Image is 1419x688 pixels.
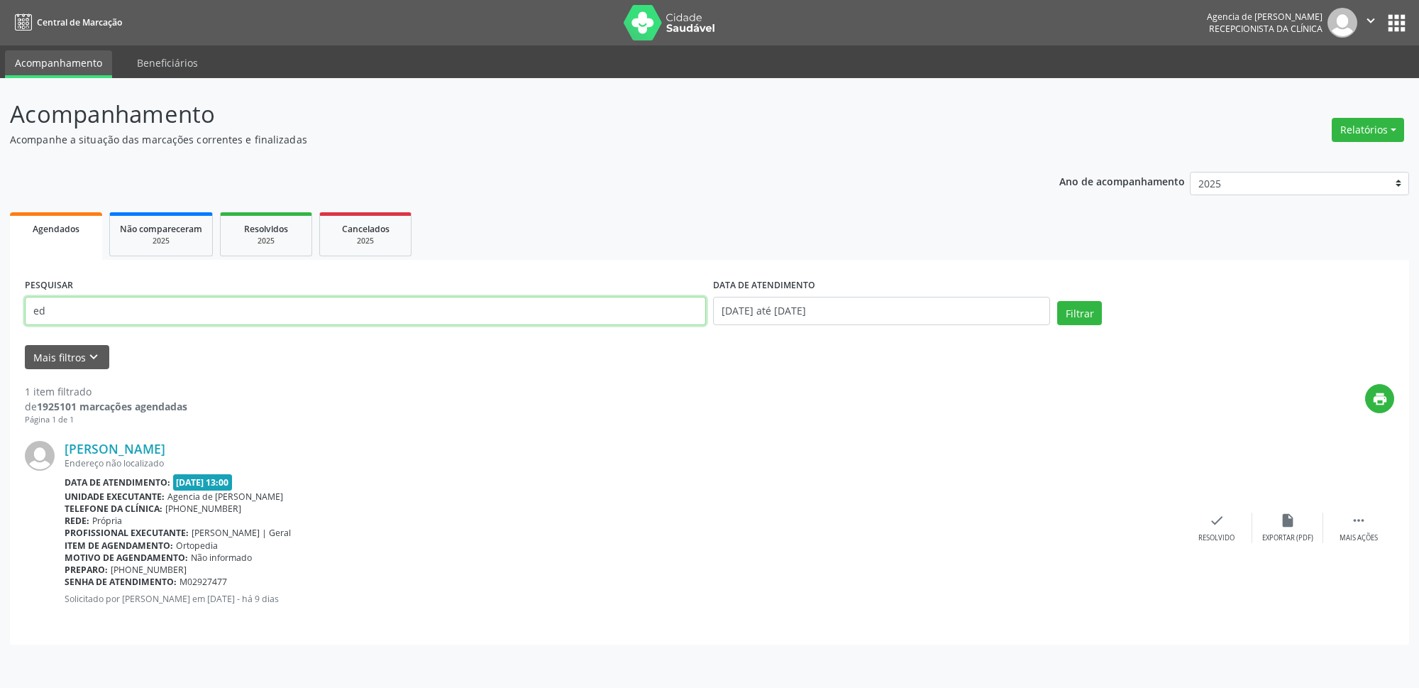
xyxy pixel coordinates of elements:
[25,384,187,399] div: 1 item filtrado
[65,491,165,503] b: Unidade executante:
[25,441,55,471] img: img
[65,457,1181,469] div: Endereço não localizado
[165,503,241,515] span: [PHONE_NUMBER]
[65,441,165,457] a: [PERSON_NAME]
[1332,118,1404,142] button: Relatórios
[86,349,101,365] i: keyboard_arrow_down
[25,297,706,325] input: Nome, código do beneficiário ou CPF
[1280,513,1296,528] i: insert_drive_file
[713,297,1050,325] input: Selecione um intervalo
[37,400,187,413] strong: 1925101 marcações agendadas
[25,345,109,370] button: Mais filtroskeyboard_arrow_down
[5,50,112,78] a: Acompanhamento
[25,399,187,414] div: de
[10,132,989,147] p: Acompanhe a situação das marcações correntes e finalizadas
[25,275,73,297] label: PESQUISAR
[65,552,188,564] b: Motivo de agendamento:
[180,576,227,588] span: M02927477
[1365,384,1394,413] button: print
[1059,172,1185,190] p: Ano de acompanhamento
[92,515,122,527] span: Própria
[191,552,252,564] span: Não informado
[33,223,79,235] span: Agendados
[65,576,177,588] b: Senha de atendimento:
[1209,23,1323,35] span: Recepcionista da clínica
[1357,8,1384,38] button: 
[120,223,202,235] span: Não compareceram
[1351,513,1366,528] i: 
[1209,513,1225,528] i: check
[167,491,283,503] span: Agencia de [PERSON_NAME]
[244,223,288,235] span: Resolvidos
[65,564,108,576] b: Preparo:
[192,527,291,539] span: [PERSON_NAME] | Geral
[65,503,162,515] b: Telefone da clínica:
[1363,13,1379,28] i: 
[176,540,218,552] span: Ortopedia
[1198,533,1235,543] div: Resolvido
[342,223,390,235] span: Cancelados
[330,236,401,246] div: 2025
[65,527,189,539] b: Profissional executante:
[173,474,233,491] span: [DATE] 13:00
[713,275,815,297] label: DATA DE ATENDIMENTO
[65,515,89,527] b: Rede:
[1262,533,1313,543] div: Exportar (PDF)
[65,593,1181,605] p: Solicitado por [PERSON_NAME] em [DATE] - há 9 dias
[25,414,187,426] div: Página 1 de 1
[1057,301,1102,325] button: Filtrar
[1384,11,1409,36] button: apps
[1372,391,1388,407] i: print
[1327,8,1357,38] img: img
[127,50,208,75] a: Beneficiários
[65,476,170,488] b: Data de atendimento:
[231,236,302,246] div: 2025
[120,236,202,246] div: 2025
[1340,533,1378,543] div: Mais ações
[65,540,173,552] b: Item de agendamento:
[111,564,187,576] span: [PHONE_NUMBER]
[10,97,989,132] p: Acompanhamento
[1207,11,1323,23] div: Agencia de [PERSON_NAME]
[37,16,122,28] span: Central de Marcação
[10,11,122,34] a: Central de Marcação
